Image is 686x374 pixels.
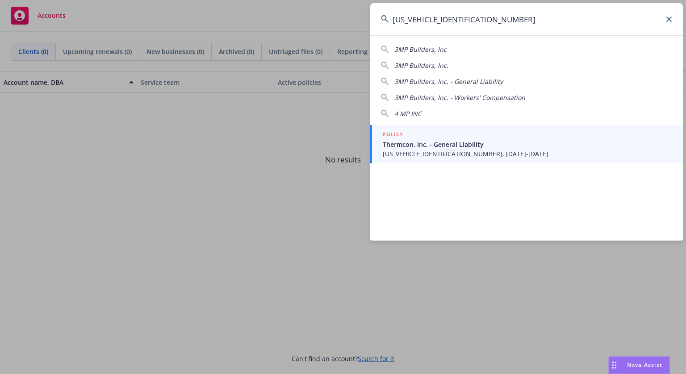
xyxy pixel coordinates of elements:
span: [US_VEHICLE_IDENTIFICATION_NUMBER], [DATE]-[DATE] [383,149,672,158]
span: 3MP Builders, Inc [394,45,447,54]
span: 4 MP INC [394,109,422,118]
span: 3MP Builders, Inc. - General Liability [394,77,503,86]
span: Nova Assist [627,361,662,369]
div: Drag to move [609,357,620,374]
h5: POLICY [383,130,403,139]
input: Search... [370,3,683,35]
span: Thermcon, Inc. - General Liability [383,140,672,149]
button: Nova Assist [608,356,670,374]
span: 3MP Builders, Inc. - Workers' Compensation [394,93,525,102]
a: POLICYThermcon, Inc. - General Liability[US_VEHICLE_IDENTIFICATION_NUMBER], [DATE]-[DATE] [370,125,683,163]
span: 3MP Builders, Inc. [394,61,448,70]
